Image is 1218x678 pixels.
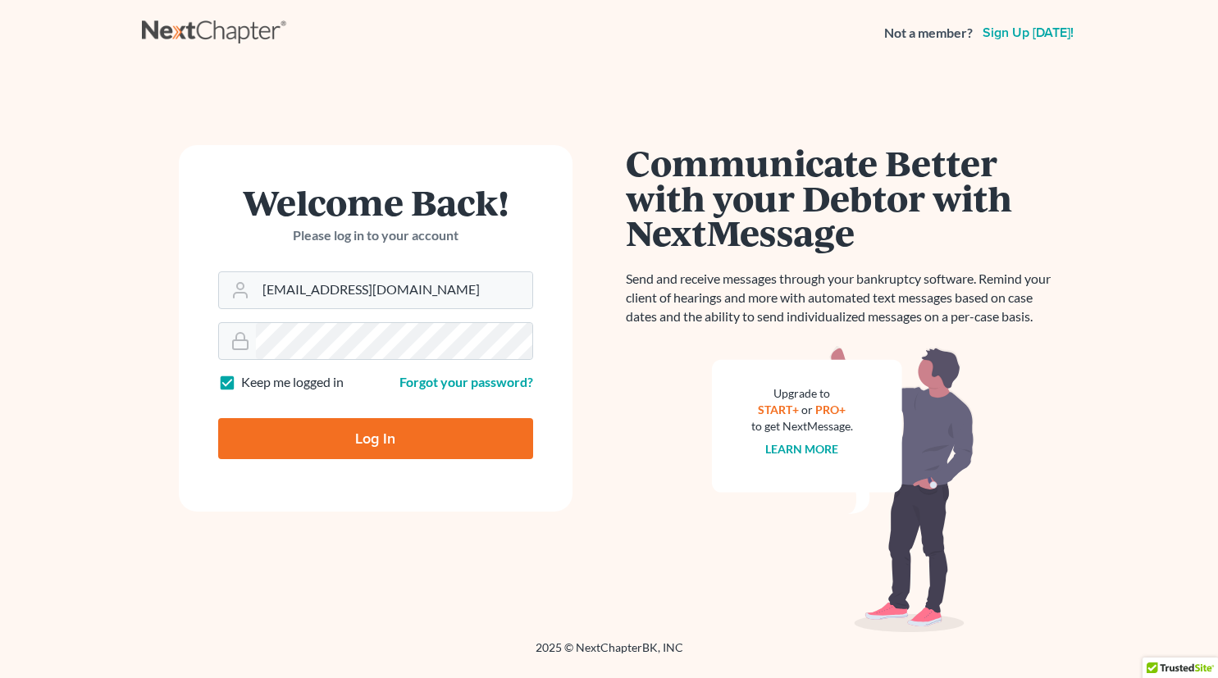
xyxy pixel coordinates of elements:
a: START+ [758,403,799,416]
a: PRO+ [815,403,846,416]
p: Send and receive messages through your bankruptcy software. Remind your client of hearings and mo... [626,270,1061,326]
a: Sign up [DATE]! [979,26,1077,39]
a: Forgot your password? [399,374,533,389]
div: 2025 © NextChapterBK, INC [142,639,1077,669]
input: Log In [218,418,533,459]
h1: Welcome Back! [218,184,533,220]
label: Keep me logged in [241,373,344,392]
div: to get NextMessage. [751,418,853,435]
input: Email Address [256,272,532,308]
h1: Communicate Better with your Debtor with NextMessage [626,145,1061,250]
div: Upgrade to [751,385,853,402]
a: Learn more [765,442,838,456]
p: Please log in to your account [218,226,533,245]
img: nextmessage_bg-59042aed3d76b12b5cd301f8e5b87938c9018125f34e5fa2b7a6b67550977c72.svg [712,346,974,633]
span: or [801,403,813,416]
strong: Not a member? [884,24,973,43]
